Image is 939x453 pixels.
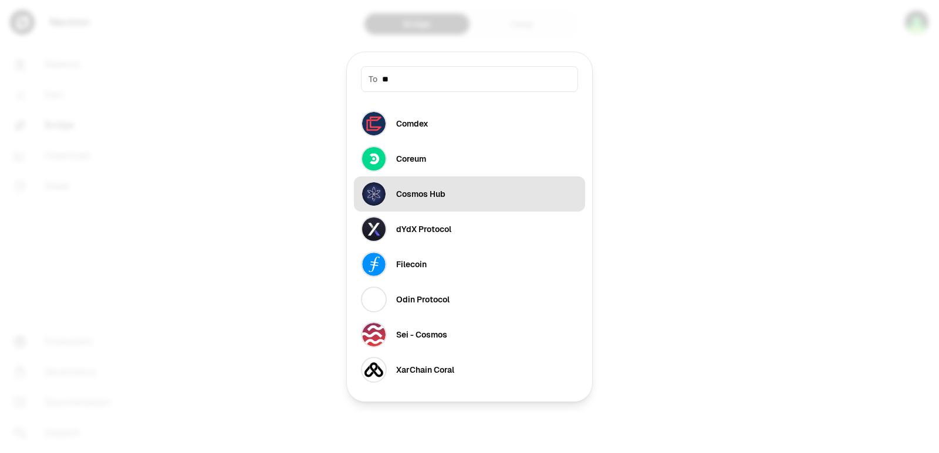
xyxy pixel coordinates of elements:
[396,188,445,200] div: Cosmos Hub
[361,251,387,277] img: Filecoin Logo
[361,181,387,207] img: Cosmos Hub Logo
[361,111,387,137] img: Comdex Logo
[369,73,377,85] span: To
[396,258,427,270] div: Filecoin
[354,247,585,282] button: Filecoin LogoFilecoin
[354,352,585,387] button: XarChain Coral LogoXarChain Coral
[396,223,451,235] div: dYdX Protocol
[354,282,585,317] button: Odin Protocol LogoOdin Protocol
[396,118,428,130] div: Comdex
[354,141,585,176] button: Coreum LogoCoreum
[361,322,387,348] img: Sei - Cosmos Logo
[354,317,585,352] button: Sei - Cosmos LogoSei - Cosmos
[354,176,585,212] button: Cosmos Hub LogoCosmos Hub
[396,329,447,340] div: Sei - Cosmos
[396,364,454,376] div: XarChain Coral
[354,212,585,247] button: dYdX Protocol LogodYdX Protocol
[361,216,387,242] img: dYdX Protocol Logo
[396,153,426,165] div: Coreum
[396,294,450,305] div: Odin Protocol
[354,106,585,141] button: Comdex LogoComdex
[361,146,387,172] img: Coreum Logo
[361,287,387,312] img: Odin Protocol Logo
[361,357,387,383] img: XarChain Coral Logo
